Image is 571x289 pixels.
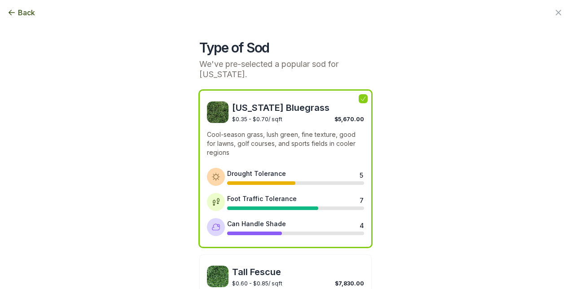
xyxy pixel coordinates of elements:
div: Foot Traffic Tolerance [227,194,297,203]
span: Back [18,7,35,18]
span: $0.60 - $0.85 / sqft [232,280,282,287]
img: Foot traffic tolerance icon [211,197,220,206]
span: $7,830.00 [335,280,364,287]
img: Drought tolerance icon [211,172,220,181]
img: Kentucky Bluegrass sod image [207,101,228,123]
span: [US_STATE] Bluegrass [232,101,364,114]
button: Back [7,7,35,18]
span: Tall Fescue [232,266,364,278]
img: Shade tolerance icon [211,223,220,232]
img: Tall Fescue sod image [207,266,228,287]
div: 7 [360,196,363,203]
span: $0.35 - $0.70 / sqft [232,116,282,123]
div: 5 [360,171,363,178]
h2: Type of Sod [199,39,372,56]
div: Drought Tolerance [227,169,286,178]
div: 4 [360,221,363,228]
p: Cool-season grass, lush green, fine texture, good for lawns, golf courses, and sports fields in c... [207,130,364,157]
p: We've pre-selected a popular sod for [US_STATE]. [199,59,372,79]
span: $5,670.00 [334,116,364,123]
div: Can Handle Shade [227,219,286,228]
